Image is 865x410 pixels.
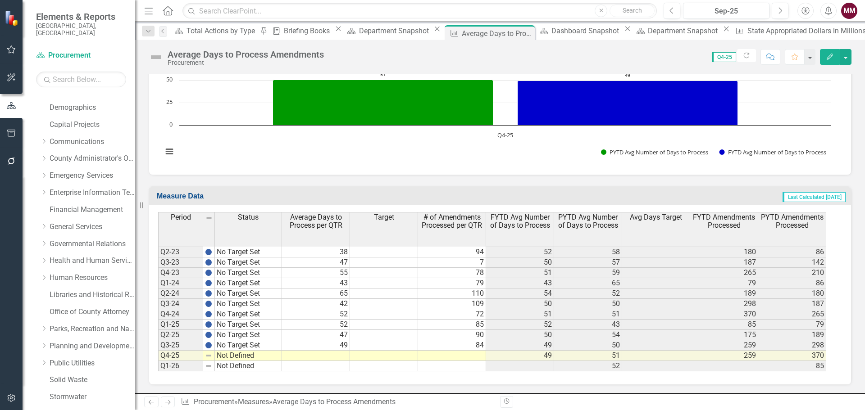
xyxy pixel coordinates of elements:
[758,361,826,371] td: 85
[418,320,486,330] td: 85
[205,352,212,359] img: 8DAGhfEEPCf229AAAAAElFTkSuQmCC
[50,205,135,215] a: Financial Management
[157,192,448,200] h3: Measure Data
[554,278,622,288] td: 65
[5,10,20,26] img: ClearPoint Strategy
[172,25,258,36] a: Total Actions by Type
[783,192,846,202] span: Last Calculated [DATE]
[690,288,758,299] td: 189
[284,25,332,36] div: Briefing Books
[50,120,135,130] a: Capital Projects
[158,247,203,257] td: Q2-23
[344,25,432,36] a: Department Snapshot
[282,309,350,320] td: 52
[282,320,350,330] td: 52
[158,351,203,361] td: Q4-25
[537,25,622,36] a: Dashboard Snapshot
[690,340,758,351] td: 259
[518,81,738,125] g: FYTD Avg Number of Days to Process, bar series 2 of 2 with 1 bar.
[486,268,554,278] td: 51
[760,213,824,229] span: PYTD Amendments Processed
[36,50,126,61] a: Procurement
[215,351,282,361] td: Not Defined
[182,3,657,19] input: Search ClearPoint...
[758,268,826,278] td: 210
[158,278,203,288] td: Q1-24
[554,330,622,340] td: 54
[758,340,826,351] td: 298
[215,309,282,320] td: No Target Set
[50,307,135,317] a: Office of County Attorney
[50,103,135,113] a: Demographics
[215,268,282,278] td: No Target Set
[36,11,126,22] span: Elements & Reports
[380,71,386,77] text: 51
[187,25,258,36] div: Total Actions by Type
[149,50,163,64] img: Not Defined
[359,25,432,36] div: Department Snapshot
[215,320,282,330] td: No Target Set
[758,320,826,330] td: 79
[841,3,857,19] button: MM
[418,278,486,288] td: 79
[488,213,552,229] span: FYTD Avg Number of Days to Process
[50,188,135,198] a: Enterprise Information Technology
[158,31,835,166] svg: Interactive chart
[238,213,259,221] span: Status
[273,397,396,406] div: Average Days to Process Amendments
[282,247,350,257] td: 38
[50,239,135,249] a: Governmental Relations
[282,278,350,288] td: 43
[554,247,622,257] td: 58
[205,214,213,221] img: 8DAGhfEEPCf229AAAAAElFTkSuQmCC
[486,278,554,288] td: 43
[418,247,486,257] td: 94
[205,321,212,328] img: BgCOk07PiH71IgAAAABJRU5ErkJggg==
[215,247,282,257] td: No Target Set
[462,28,533,39] div: Average Days to Process Amendments
[690,268,758,278] td: 265
[556,213,620,229] span: PYTD Avg Number of Days to Process
[486,288,554,299] td: 54
[486,320,554,330] td: 52
[269,25,332,36] a: Briefing Books
[554,268,622,278] td: 59
[50,137,135,147] a: Communications
[205,269,212,276] img: BgCOk07PiH71IgAAAABJRU5ErkJggg==
[205,279,212,287] img: BgCOk07PiH71IgAAAABJRU5ErkJggg==
[215,278,282,288] td: No Target Set
[486,330,554,340] td: 50
[158,309,203,320] td: Q4-24
[690,247,758,257] td: 180
[420,213,484,229] span: # of Amendments Processed per QTR
[50,290,135,300] a: Libraries and Historical Resources
[690,299,758,309] td: 298
[554,299,622,309] td: 50
[374,213,394,221] span: Target
[690,278,758,288] td: 79
[282,330,350,340] td: 47
[497,131,513,139] text: Q4-25
[50,171,135,181] a: Emergency Services
[50,358,135,369] a: Public Utilities
[50,392,135,402] a: Stormwater
[158,31,842,166] div: Chart. Highcharts interactive chart.
[758,351,826,361] td: 370
[418,309,486,320] td: 72
[215,340,282,351] td: No Target Set
[418,340,486,351] td: 84
[486,340,554,351] td: 49
[215,361,282,371] td: Not Defined
[554,288,622,299] td: 52
[690,257,758,268] td: 187
[282,268,350,278] td: 55
[163,145,176,158] button: View chart menu, Chart
[418,299,486,309] td: 109
[205,290,212,297] img: BgCOk07PiH71IgAAAABJRU5ErkJggg==
[758,309,826,320] td: 265
[418,288,486,299] td: 110
[758,288,826,299] td: 180
[171,213,191,221] span: Period
[282,288,350,299] td: 65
